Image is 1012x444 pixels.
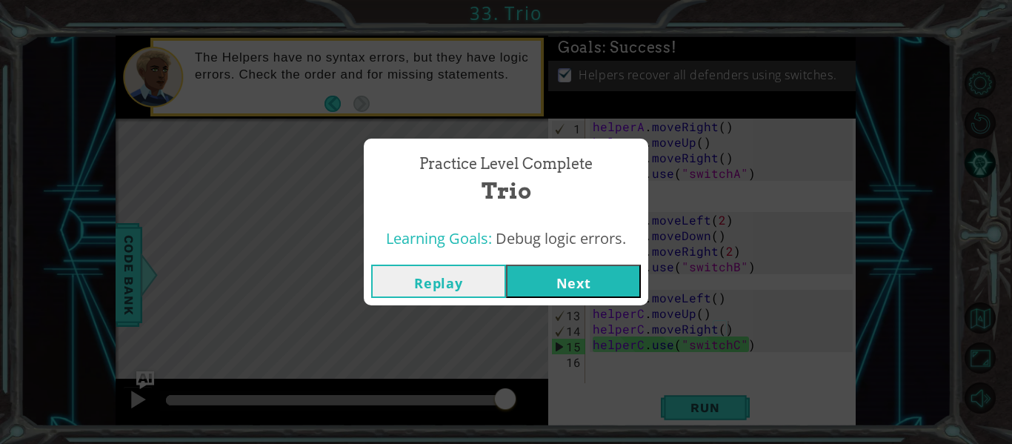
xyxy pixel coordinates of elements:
[371,265,506,298] button: Replay
[496,228,626,248] span: Debug logic errors.
[506,265,641,298] button: Next
[386,228,492,248] span: Learning Goals:
[419,153,593,175] span: Practice Level Complete
[482,175,531,207] span: Trio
